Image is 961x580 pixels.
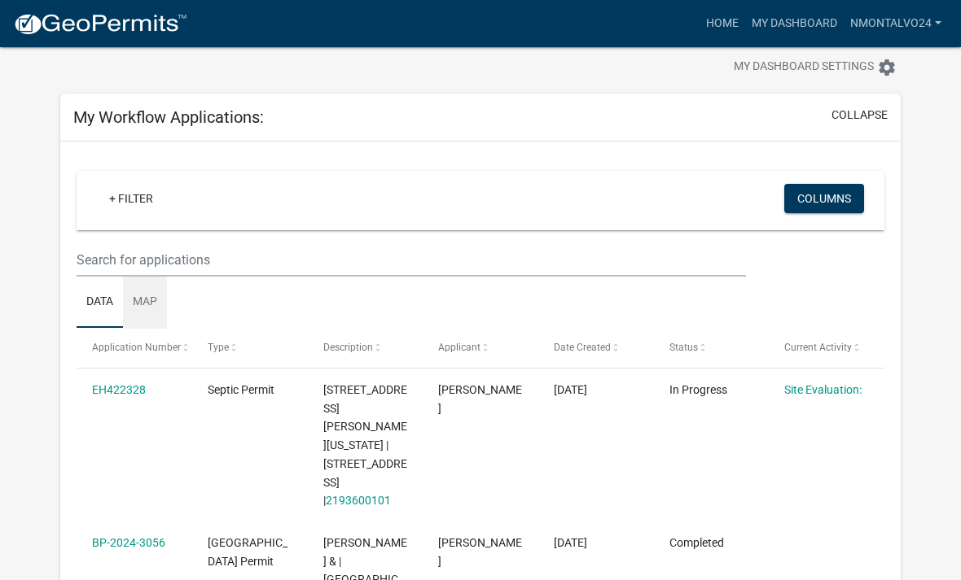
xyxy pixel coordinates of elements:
datatable-header-cell: Current Activity [769,328,884,367]
input: Search for applications [77,243,746,277]
span: Marion County Building Permit [208,536,287,568]
span: Type [208,342,229,353]
a: Home [700,8,745,39]
a: EH422328 [92,383,146,396]
i: settings [877,58,897,77]
a: My Dashboard [745,8,844,39]
button: My Dashboard Settingssettings [721,51,910,83]
span: Nancy Montalvo [438,383,522,415]
a: 2193600101 [326,494,391,507]
span: Nancy Montalvo [438,536,522,568]
a: BP-2024-3056 [92,536,165,549]
datatable-header-cell: Status [654,328,770,367]
span: Description [323,342,373,353]
span: Septic Permit [208,383,274,396]
span: 208 40th Ave, Runnells Iowa 50237 | 208 40TH AVE | 2193600101 [323,383,407,508]
datatable-header-cell: Description [307,328,423,367]
span: Completed [669,536,724,549]
span: Date Created [554,342,611,353]
span: Current Activity [784,342,852,353]
span: Status [669,342,698,353]
a: Site Evaluation: [784,383,862,396]
a: Data [77,277,123,329]
span: 10/01/2024 [554,536,587,549]
span: Application Number [92,342,181,353]
datatable-header-cell: Date Created [538,328,654,367]
h5: My Workflow Applications: [73,107,264,127]
button: Columns [784,184,864,213]
datatable-header-cell: Application Number [77,328,192,367]
a: Nmontalvo24 [844,8,948,39]
datatable-header-cell: Applicant [423,328,538,367]
button: collapse [832,107,888,124]
span: In Progress [669,383,727,396]
span: 05/16/2025 [554,383,587,396]
span: My Dashboard Settings [734,58,874,77]
a: Map [123,277,167,329]
a: + Filter [96,184,166,213]
span: Applicant [438,342,480,353]
datatable-header-cell: Type [192,328,308,367]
